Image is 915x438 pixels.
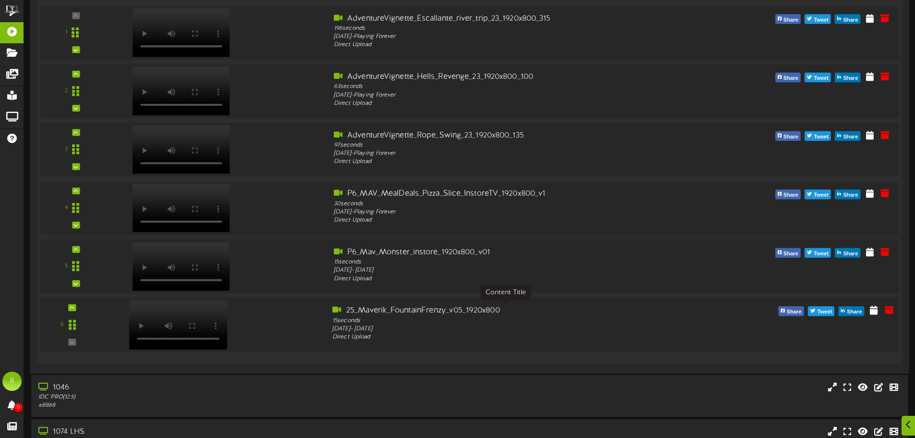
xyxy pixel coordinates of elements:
div: AdventureVignette_Escallante_river_trip_23_1920x800_315 [334,13,677,24]
div: P6_Mav_Monster_instore_1920x800_v01 [334,247,677,258]
div: 1046 [38,382,389,393]
button: Tweet [805,131,831,141]
span: Share [781,249,800,259]
div: Direct Upload [334,216,677,225]
button: Share [775,189,801,199]
button: Share [835,189,860,199]
span: Tweet [812,132,830,142]
button: Share [835,131,860,141]
span: Share [841,132,860,142]
div: 196 seconds [334,24,677,32]
span: Share [781,73,800,84]
div: Direct Upload [334,41,677,49]
span: Share [845,307,864,317]
span: Share [841,15,860,25]
span: Tweet [812,73,830,84]
div: [DATE] - Playing Forever [334,208,677,216]
div: Direct Upload [334,100,677,108]
span: Tweet [815,307,834,317]
span: Share [781,15,800,25]
div: II [2,372,22,391]
div: AdventureVignette_Hells_Revenge_23_1920x800_100 [334,72,677,83]
div: P6_MAV_MealDeals_Pizza_Slice_InstoreTV_1920x800_v1 [334,188,677,200]
div: 6 [61,321,64,329]
span: Tweet [812,15,830,25]
span: Share [781,190,800,200]
div: 25_Maverik_FountainFrenzy_v05_1920x800 [332,305,679,316]
span: Share [841,249,860,259]
button: Tweet [805,14,831,24]
div: IDC PRO ( 12:5 ) [38,393,389,401]
div: Direct Upload [332,333,679,342]
span: Tweet [812,249,830,259]
button: Tweet [808,306,834,316]
div: 97 seconds [334,141,677,150]
button: Share [839,306,865,316]
button: Share [775,131,801,141]
div: [DATE] - [DATE] [332,325,679,334]
div: 15 seconds [332,316,679,325]
button: Share [775,73,801,82]
div: Direct Upload [334,275,677,283]
span: Share [841,190,860,200]
div: # 8868 [38,401,389,410]
button: Share [775,14,801,24]
button: Share [835,73,860,82]
button: Tweet [805,248,831,258]
button: Tweet [805,73,831,82]
button: Tweet [805,189,831,199]
button: Share [778,306,804,316]
button: Share [775,248,801,258]
button: Share [835,14,860,24]
div: [DATE] - [DATE] [334,266,677,275]
div: 1074 LHS [38,426,389,438]
div: Direct Upload [334,158,677,166]
div: AdventureVignette_Rope_Swing_23_1920x800_135 [334,130,677,141]
span: Tweet [812,190,830,200]
span: Share [841,73,860,84]
div: 63 seconds [334,83,677,91]
span: 0 [14,403,23,412]
span: Share [781,132,800,142]
span: Share [785,307,804,317]
button: Share [835,248,860,258]
div: [DATE] - Playing Forever [334,150,677,158]
div: [DATE] - Playing Forever [334,33,677,41]
div: 15 seconds [334,258,677,266]
div: 30 seconds [334,200,677,208]
div: [DATE] - Playing Forever [334,91,677,99]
